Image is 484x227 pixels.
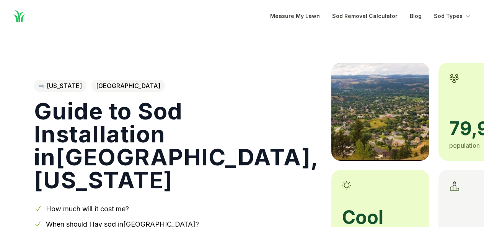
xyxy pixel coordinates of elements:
button: Sod Types [434,11,472,21]
a: How much will it cost me? [46,205,129,213]
img: A picture of Rapid City [331,63,429,161]
h1: Guide to Sod Installation in [GEOGRAPHIC_DATA] , [US_STATE] [34,100,319,191]
span: population [449,142,480,149]
a: Measure My Lawn [270,11,320,21]
a: [US_STATE] [34,80,86,92]
a: Sod Removal Calculator [332,11,398,21]
span: [GEOGRAPHIC_DATA] [91,80,165,92]
img: South Dakota state outline [39,85,44,88]
a: Blog [410,11,422,21]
